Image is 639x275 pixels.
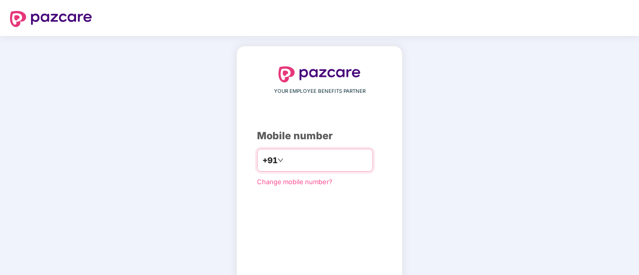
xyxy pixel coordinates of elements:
span: +91 [262,154,277,167]
div: Mobile number [257,128,382,144]
span: down [277,157,283,163]
a: Change mobile number? [257,178,332,186]
img: logo [278,66,360,82]
span: YOUR EMPLOYEE BENEFITS PARTNER [274,87,365,95]
img: logo [10,11,92,27]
